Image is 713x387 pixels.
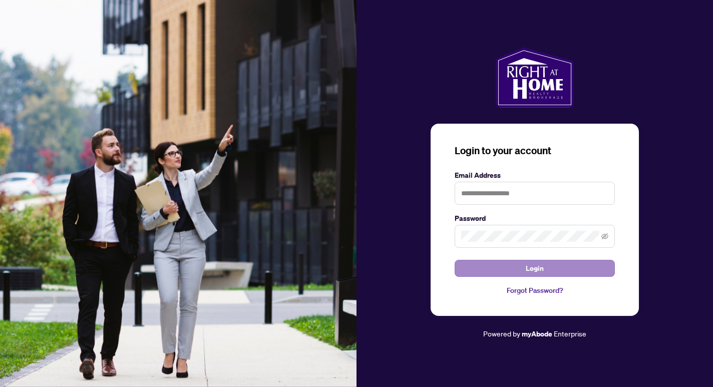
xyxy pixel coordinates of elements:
span: Enterprise [554,329,586,338]
label: Email Address [455,170,615,181]
a: Forgot Password? [455,285,615,296]
span: Powered by [483,329,520,338]
img: ma-logo [496,48,573,108]
h3: Login to your account [455,144,615,158]
span: eye-invisible [601,233,608,240]
span: Login [526,260,544,276]
label: Password [455,213,615,224]
button: Login [455,260,615,277]
a: myAbode [522,328,552,339]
